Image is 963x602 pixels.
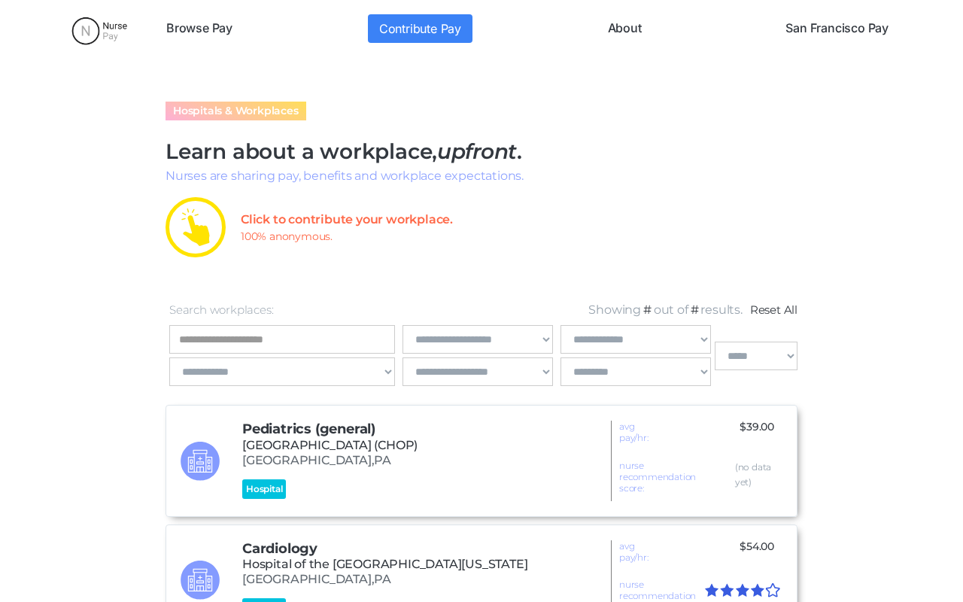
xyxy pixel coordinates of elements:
h1: nurse recommendation score: [612,460,685,494]
h1: Pediatrics (general) [242,421,599,438]
h1: [GEOGRAPHIC_DATA] [242,453,372,468]
h1: Hospital of the [GEOGRAPHIC_DATA][US_STATE] [242,557,599,572]
a: Click to contribute your workplace.100% anonymous. [166,197,453,257]
p: 100% anonymous. [241,229,453,245]
div: # [688,303,701,318]
h1: avg pay/hr: [612,540,649,563]
div: Hospital [242,479,286,499]
h1: 39.00 [746,421,774,452]
h1: avg pay/hr: [612,421,649,443]
p: Click to contribute your workplace. [241,211,453,229]
h1: PA [374,453,391,468]
div: out of [654,303,688,318]
div: (no data yet) [735,460,782,490]
em: upfront [437,138,517,164]
form: Email Form 4 [166,303,797,386]
h1: Search workplaces: [169,303,273,318]
a: Reset All [750,303,797,318]
h1: Cardiology [242,540,599,558]
a: Browse Pay [160,14,238,43]
h1: $ [740,540,746,554]
div: Showing [588,303,641,318]
p: Nurses are sharing pay, benefits and workplace expectations. [166,167,797,185]
h1: , [372,453,375,468]
a: San Francisco Pay [779,14,895,43]
div: # [641,303,654,318]
div: results. [700,303,749,318]
a: About [602,14,648,43]
a: Pediatrics (general)[GEOGRAPHIC_DATA] (CHOP)[GEOGRAPHIC_DATA],PAHospitalavg pay/hr:$39.00nurse re... [166,401,797,521]
h1: PA [374,572,391,587]
h1: [GEOGRAPHIC_DATA] [242,572,372,587]
h1: $ [740,421,746,434]
h1: Learn about a workplace, . [166,135,797,167]
a: Contribute Pay [368,14,472,43]
h1: Hospitals & Workplaces [166,102,306,120]
h1: [GEOGRAPHIC_DATA] (CHOP) [242,438,599,453]
h1: , [372,572,375,587]
h1: 54.00 [746,540,774,572]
